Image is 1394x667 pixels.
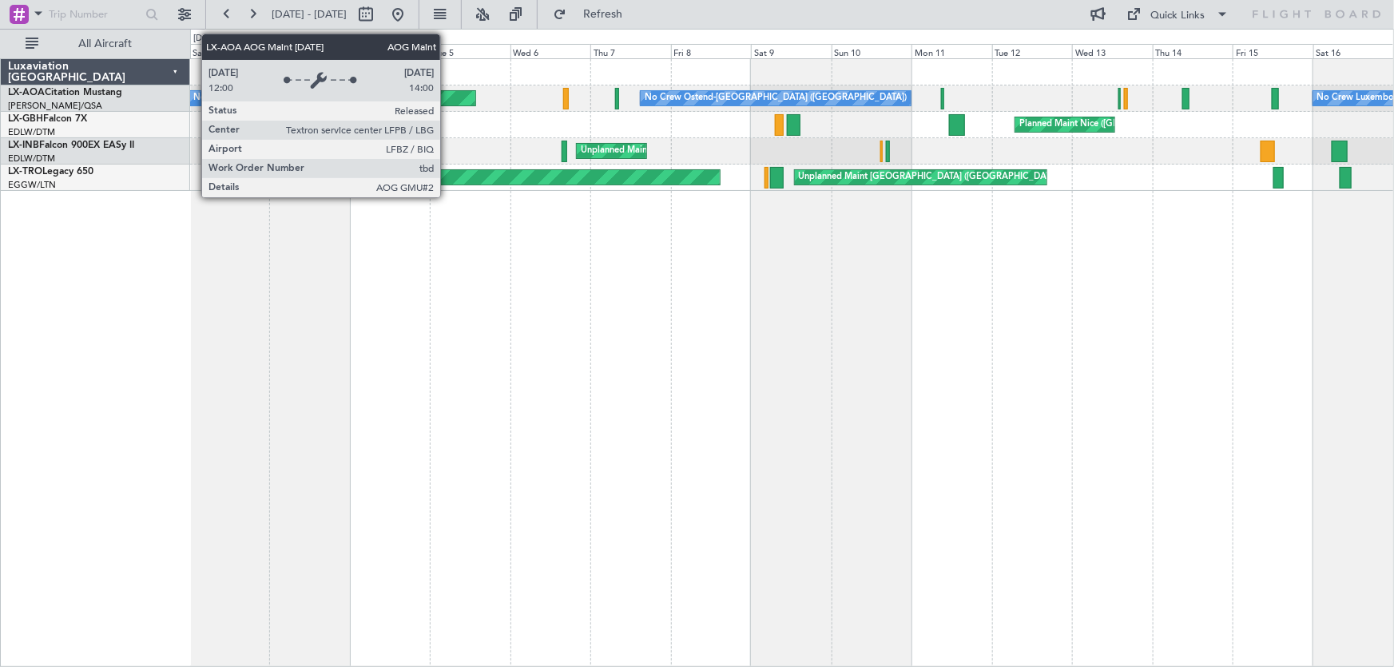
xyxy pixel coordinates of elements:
[1151,8,1205,24] div: Quick Links
[18,31,173,57] button: All Aircraft
[832,44,912,58] div: Sun 10
[546,2,641,27] button: Refresh
[581,139,770,163] div: Unplanned Maint Nice ([GEOGRAPHIC_DATA])
[570,9,637,20] span: Refresh
[189,44,270,58] div: Sat 2
[272,7,347,22] span: [DATE] - [DATE]
[42,38,169,50] span: All Aircraft
[8,167,42,177] span: LX-TRO
[590,44,671,58] div: Thu 7
[193,32,220,46] div: [DATE]
[8,179,56,191] a: EGGW/LTN
[193,86,268,110] div: No Crew Sabadell
[510,44,591,58] div: Wed 6
[911,44,992,58] div: Mon 11
[992,44,1073,58] div: Tue 12
[269,44,350,58] div: Sun 3
[273,165,332,189] div: Planned Maint
[1019,113,1197,137] div: Planned Maint Nice ([GEOGRAPHIC_DATA])
[1233,44,1313,58] div: Fri 15
[645,86,907,110] div: No Crew Ostend-[GEOGRAPHIC_DATA] ([GEOGRAPHIC_DATA])
[1313,44,1394,58] div: Sat 16
[1072,44,1153,58] div: Wed 13
[751,44,832,58] div: Sat 9
[49,2,141,26] input: Trip Number
[8,153,55,165] a: EDLW/DTM
[8,126,55,138] a: EDLW/DTM
[350,44,431,58] div: Mon 4
[8,114,87,124] a: LX-GBHFalcon 7X
[430,44,510,58] div: Tue 5
[8,167,93,177] a: LX-TROLegacy 650
[8,100,102,112] a: [PERSON_NAME]/QSA
[8,88,45,97] span: LX-AOA
[671,44,752,58] div: Fri 8
[8,88,122,97] a: LX-AOACitation Mustang
[8,141,39,150] span: LX-INB
[8,141,134,150] a: LX-INBFalcon 900EX EASy II
[1153,44,1233,58] div: Thu 14
[8,114,43,124] span: LX-GBH
[799,165,1062,189] div: Unplanned Maint [GEOGRAPHIC_DATA] ([GEOGRAPHIC_DATA])
[1119,2,1237,27] button: Quick Links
